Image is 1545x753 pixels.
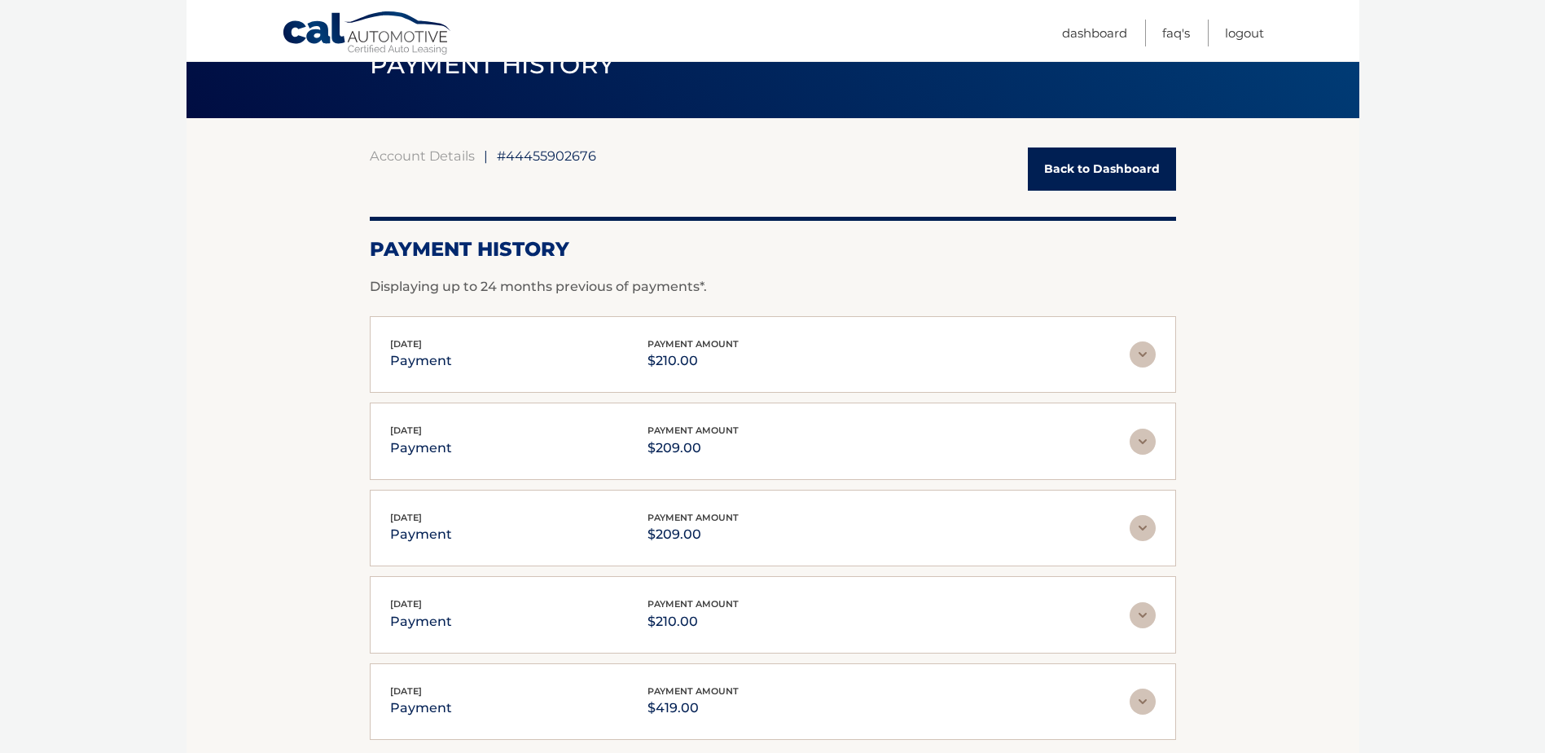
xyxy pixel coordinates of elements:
[390,697,452,720] p: payment
[647,350,739,372] p: $210.00
[1130,602,1156,628] img: accordion-rest.svg
[390,685,422,697] span: [DATE]
[370,237,1176,262] h2: Payment History
[1162,20,1190,46] a: FAQ's
[647,338,739,350] span: payment amount
[1028,148,1176,191] a: Back to Dashboard
[484,148,488,164] span: |
[1130,429,1156,455] img: accordion-rest.svg
[647,685,739,697] span: payment amount
[390,437,452,460] p: payment
[497,148,596,164] span: #44455902676
[1130,341,1156,368] img: accordion-rest.svg
[647,425,739,436] span: payment amount
[1130,689,1156,715] img: accordion-rest.svg
[647,523,739,546] p: $209.00
[647,697,739,720] p: $419.00
[647,512,739,523] span: payment amount
[282,11,453,58] a: Cal Automotive
[390,350,452,372] p: payment
[1062,20,1127,46] a: Dashboard
[1225,20,1264,46] a: Logout
[370,148,475,164] a: Account Details
[390,598,422,610] span: [DATE]
[647,610,739,633] p: $210.00
[370,50,615,80] span: PAYMENT HISTORY
[390,512,422,523] span: [DATE]
[647,437,739,460] p: $209.00
[647,598,739,610] span: payment amount
[390,523,452,546] p: payment
[390,425,422,436] span: [DATE]
[390,338,422,350] span: [DATE]
[370,277,1176,297] p: Displaying up to 24 months previous of payments*.
[1130,515,1156,541] img: accordion-rest.svg
[390,610,452,633] p: payment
